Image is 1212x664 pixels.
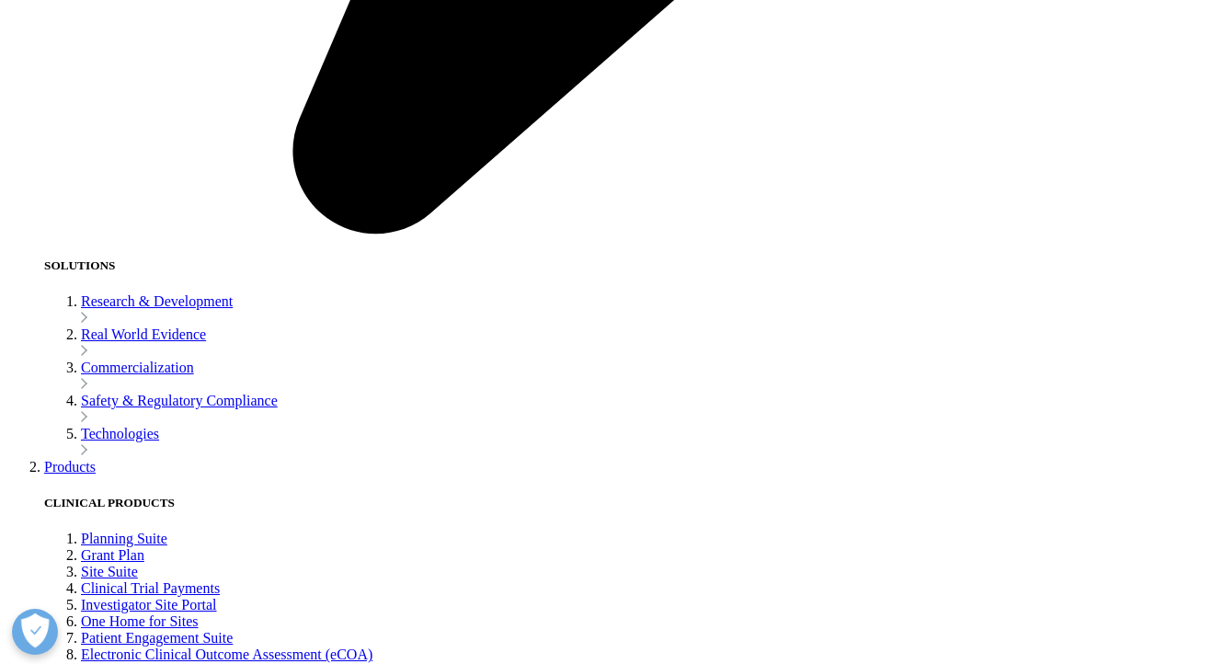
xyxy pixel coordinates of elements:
[81,531,167,546] a: Planning Suite
[81,426,159,441] a: Technologies
[81,597,217,612] a: Investigator Site Portal
[81,547,144,563] a: Grant Plan
[81,360,194,375] a: Commercialization
[81,393,278,408] a: Safety & Regulatory Compliance
[81,564,138,579] a: Site Suite
[81,580,220,596] a: Clinical Trial Payments
[81,630,233,646] a: Patient Engagement Suite
[81,326,206,342] a: Real World Evidence
[81,613,199,629] a: One Home for Sites
[81,293,233,309] a: Research & Development
[44,496,1205,510] h5: CLINICAL PRODUCTS
[44,459,96,475] a: Products
[12,609,58,655] button: Open Preferences
[81,647,372,662] a: Electronic Clinical Outcome Assessment (eCOA)
[44,258,1205,273] h5: SOLUTIONS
